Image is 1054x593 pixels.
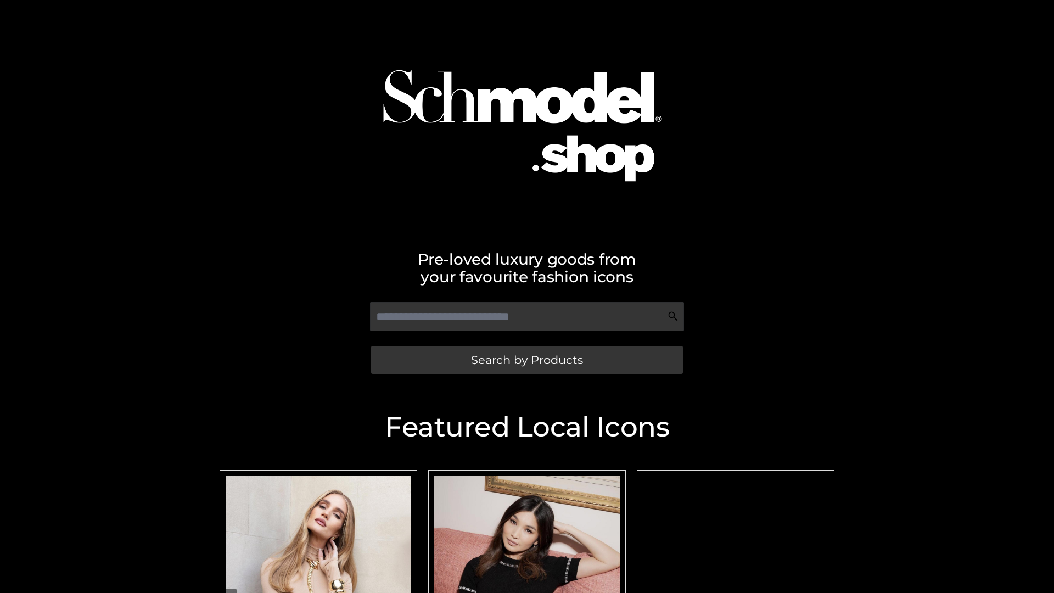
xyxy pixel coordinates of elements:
[214,250,840,286] h2: Pre-loved luxury goods from your favourite fashion icons
[371,346,683,374] a: Search by Products
[668,311,679,322] img: Search Icon
[471,354,583,366] span: Search by Products
[214,413,840,441] h2: Featured Local Icons​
